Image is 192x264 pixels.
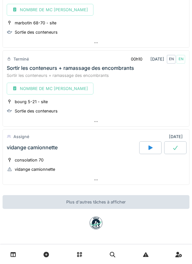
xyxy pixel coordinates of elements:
[15,29,58,35] div: Sortie des conteneurs
[125,53,185,65] div: [DATE]
[90,217,102,229] img: badge-BVDL4wpA.svg
[7,72,185,78] div: Sortir les conteneurs + ramassage des encombrants
[13,56,29,62] div: Terminé
[7,144,58,151] div: vidange camionnette
[13,134,29,140] div: Assigné
[15,166,55,172] div: vidange camionnette
[7,83,93,95] div: NOMBRE DE MC [PERSON_NAME]
[15,99,48,105] div: bourg 5-21 - site
[15,20,56,26] div: marbotin 68-70 - site
[7,4,93,16] div: NOMBRE DE MC [PERSON_NAME]
[7,65,134,71] div: Sortir les conteneurs + ramassage des encombrants
[15,108,58,114] div: Sortie des conteneurs
[176,55,185,64] div: EN
[15,157,44,163] div: consolation 70
[167,55,176,64] div: EN
[131,56,142,62] div: 00h10
[169,134,185,140] div: [DATE]
[3,195,189,209] div: Plus d'autres tâches à afficher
